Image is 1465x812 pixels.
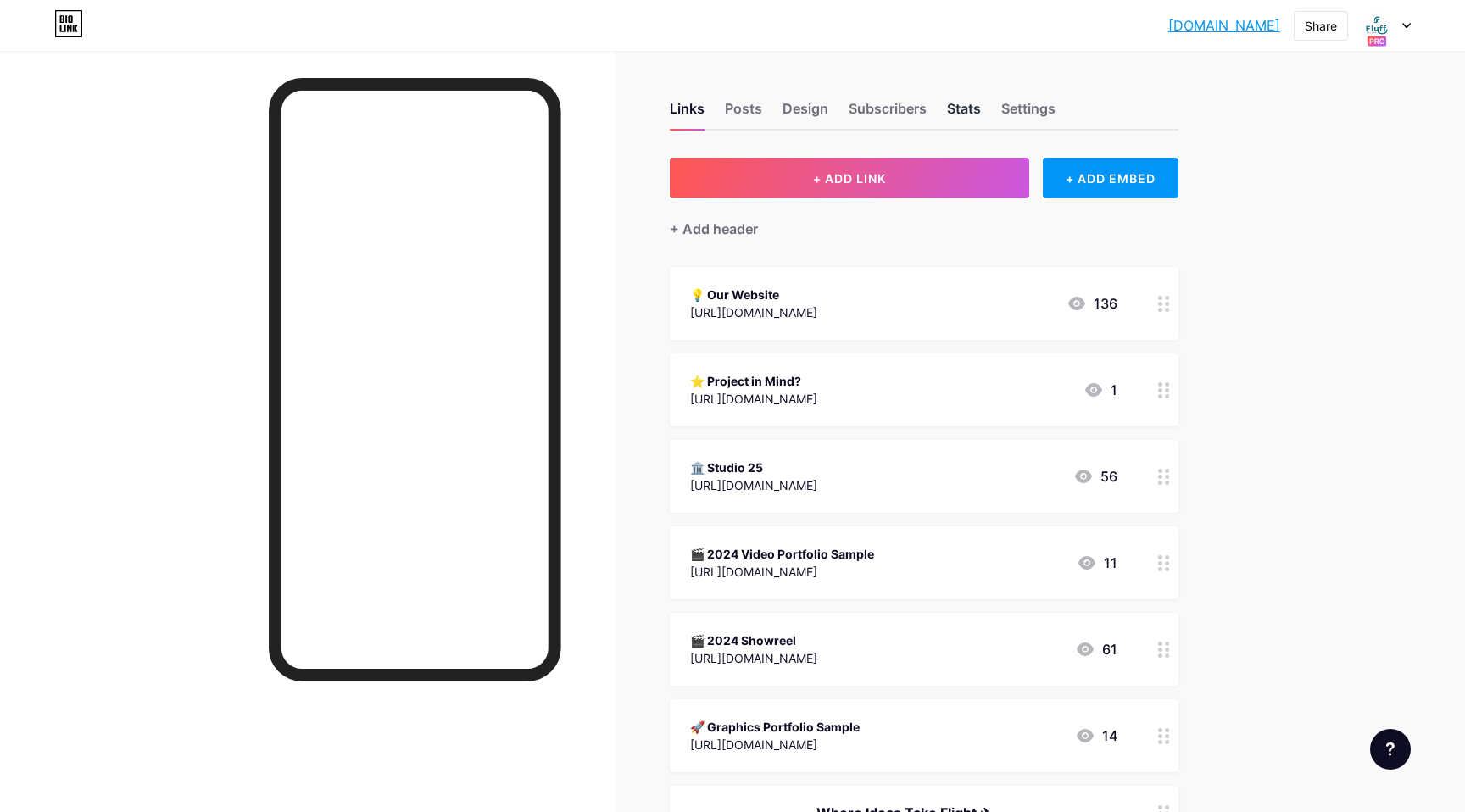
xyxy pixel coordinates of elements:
div: 💡 Our Website [690,286,817,303]
div: Links [670,98,705,129]
div: 🚀 Graphics Portfolio Sample [690,718,860,736]
div: 1 [1083,380,1117,400]
div: [URL][DOMAIN_NAME] [690,390,817,408]
div: 61 [1075,639,1117,659]
div: [URL][DOMAIN_NAME] [690,303,817,321]
div: + Add header [670,219,758,239]
div: Posts [725,98,762,129]
div: 11 [1077,553,1117,573]
a: [DOMAIN_NAME] [1168,15,1280,36]
div: 136 [1067,293,1117,314]
span: + ADD LINK [813,171,886,186]
div: 🏛️ Studio 25 [690,459,817,476]
div: Subscribers [849,98,927,129]
div: + ADD EMBED [1043,158,1178,198]
div: Share [1305,17,1337,35]
div: 14 [1075,726,1117,746]
div: 🎬 2024 Showreel [690,631,817,649]
img: Sean Dupiano [1361,9,1393,42]
div: 🎬 2024 Video Portfolio Sample [690,545,874,563]
div: Design [783,98,828,129]
div: [URL][DOMAIN_NAME] [690,649,817,667]
button: + ADD LINK [670,158,1030,198]
div: 56 [1073,466,1117,487]
div: Stats [947,98,981,129]
div: Settings [1001,98,1056,129]
div: [URL][DOMAIN_NAME] [690,736,860,754]
div: [URL][DOMAIN_NAME] [690,563,874,581]
div: [URL][DOMAIN_NAME] [690,476,817,494]
div: ⭐️ Project in Mind? [690,372,817,390]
